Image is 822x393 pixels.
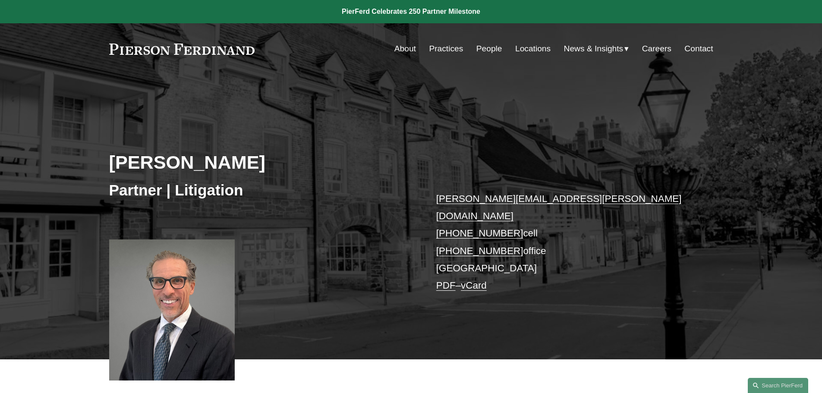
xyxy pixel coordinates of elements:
span: News & Insights [564,41,624,57]
a: Careers [642,41,671,57]
a: Contact [684,41,713,57]
a: PDF [436,280,456,291]
a: Locations [515,41,551,57]
a: [PERSON_NAME][EMAIL_ADDRESS][PERSON_NAME][DOMAIN_NAME] [436,193,682,221]
a: Search this site [748,378,808,393]
a: About [394,41,416,57]
a: [PHONE_NUMBER] [436,245,523,256]
h2: [PERSON_NAME] [109,151,411,173]
a: folder dropdown [564,41,629,57]
a: Practices [429,41,463,57]
a: [PHONE_NUMBER] [436,228,523,239]
p: cell office [GEOGRAPHIC_DATA] – [436,190,688,295]
a: People [476,41,502,57]
h3: Partner | Litigation [109,181,411,200]
a: vCard [461,280,487,291]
